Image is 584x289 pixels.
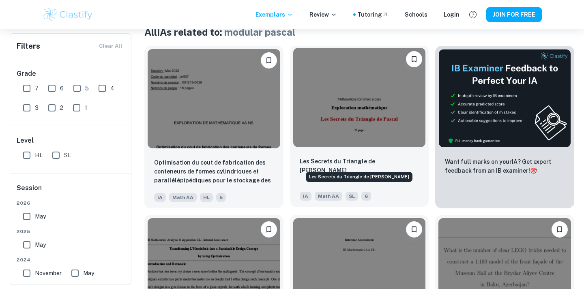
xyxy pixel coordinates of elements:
[154,193,166,202] span: IA
[85,103,87,112] span: 1
[361,192,371,201] span: 6
[154,158,274,186] p: Optimisation du cout de fabrication des conteneurs de formes cylindriques et parallélépipédiques ...
[290,46,429,208] a: Please log in to bookmark exemplarsLes Secrets du Triangle de PascalIAMath AASL6
[444,10,459,19] a: Login
[406,51,422,67] button: Please log in to bookmark exemplars
[300,192,311,201] span: IA
[293,48,426,147] img: Math AA IA example thumbnail: Les Secrets du Triangle de Pascal
[255,10,293,19] p: Exemplars
[17,199,125,207] span: 2026
[35,103,39,112] span: 3
[224,26,295,38] span: modular pascal
[306,172,412,182] div: Les Secrets du Triangle de [PERSON_NAME]
[42,6,94,23] img: Clastify logo
[438,49,571,148] img: Thumbnail
[300,157,419,175] p: Les Secrets du Triangle de Pascal
[148,49,280,148] img: Math AA IA example thumbnail: Optimisation du cout de fabrication des
[552,221,568,238] button: Please log in to bookmark exemplars
[17,228,125,235] span: 2025
[17,69,125,79] h6: Grade
[216,193,226,202] span: 5
[60,84,64,93] span: 6
[64,151,71,160] span: SL
[346,192,358,201] span: SL
[200,193,213,202] span: HL
[35,212,46,221] span: May
[17,136,125,146] h6: Level
[261,52,277,69] button: Please log in to bookmark exemplars
[466,8,480,21] button: Help and Feedback
[35,240,46,249] span: May
[144,46,283,208] a: Please log in to bookmark exemplarsOptimisation du cout de fabrication des conteneurs de formes c...
[315,192,342,201] span: Math AA
[309,10,337,19] p: Review
[357,10,389,19] a: Tutoring
[445,157,565,175] p: Want full marks on your IA ? Get expert feedback from an IB examiner!
[169,193,197,202] span: Math AA
[144,25,574,39] h1: All IAs related to:
[35,84,39,93] span: 7
[405,10,427,19] a: Schools
[261,221,277,238] button: Please log in to bookmark exemplars
[17,256,125,263] span: 2024
[17,41,40,52] h6: Filters
[60,103,63,112] span: 2
[110,84,114,93] span: 4
[486,7,542,22] button: JOIN FOR FREE
[85,84,89,93] span: 5
[406,221,422,238] button: Please log in to bookmark exemplars
[435,46,574,208] a: ThumbnailWant full marks on yourIA? Get expert feedback from an IB examiner!
[530,167,537,174] span: 🎯
[17,183,125,199] h6: Session
[35,269,62,278] span: November
[83,269,94,278] span: May
[35,151,43,160] span: HL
